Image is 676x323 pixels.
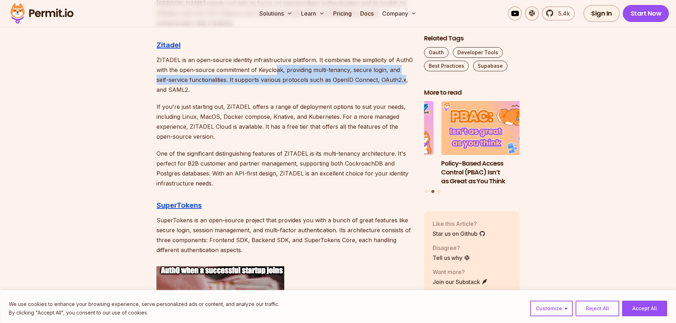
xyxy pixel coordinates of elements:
[357,6,377,21] a: Docs
[433,254,470,262] a: Tell us why
[441,101,537,186] a: Policy-Based Access Control (PBAC) Isn’t as Great as You ThinkPolicy-Based Access Control (PBAC) ...
[583,5,620,22] a: Sign In
[433,219,485,228] p: Like this Article?
[433,244,470,252] p: Disagree?
[433,229,485,238] a: Star us on Github
[441,101,537,155] img: Policy-Based Access Control (PBAC) Isn’t as Great as You Think
[530,301,573,316] button: Customize
[156,215,413,255] p: SuperTokens is an open-source project that provides you with a bunch of great features like secur...
[156,55,413,95] p: ZITADEL is an open-source identity infrastructure platform. It combines the simplicity of Auth0 w...
[425,190,428,193] button: Go to slide 1
[438,190,440,193] button: Go to slide 3
[156,41,181,49] a: Zitadel
[554,9,570,18] span: 5.4k
[473,61,507,71] a: Supabase
[433,278,488,286] a: Join our Substack
[424,101,520,194] div: Posts
[576,301,619,316] button: Reject All
[424,47,449,58] a: Oauth
[441,101,537,186] li: 2 of 3
[542,6,575,21] a: 5.4k
[156,102,413,141] p: If you're just starting out, ZITADEL offers a range of deployment options to suit your needs, inc...
[9,308,279,317] p: By clicking "Accept All", you consent to our use of cookies.
[156,201,202,210] a: SuperTokens
[330,6,355,21] a: Pricing
[431,190,434,193] button: Go to slide 2
[298,6,328,21] button: Learn
[338,101,434,186] li: 1 of 3
[424,34,520,43] h2: Related Tags
[7,1,77,26] img: Permit logo
[379,6,419,21] button: Company
[9,300,279,308] p: We use cookies to enhance your browsing experience, serve personalized ads or content, and analyz...
[424,88,520,97] h2: More to read
[433,268,488,276] p: Want more?
[257,6,295,21] button: Solutions
[441,159,537,185] h3: Policy-Based Access Control (PBAC) Isn’t as Great as You Think
[623,5,669,22] a: Start Now
[622,301,667,316] button: Accept All
[338,159,434,185] h3: How to Use JWTs for Authorization: Best Practices and Common Mistakes
[424,61,469,71] a: Best Practices
[156,149,413,188] p: One of the significant distinguishing features of ZITADEL is its multi-tenancy architecture. It's...
[453,47,503,58] a: Developer Tools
